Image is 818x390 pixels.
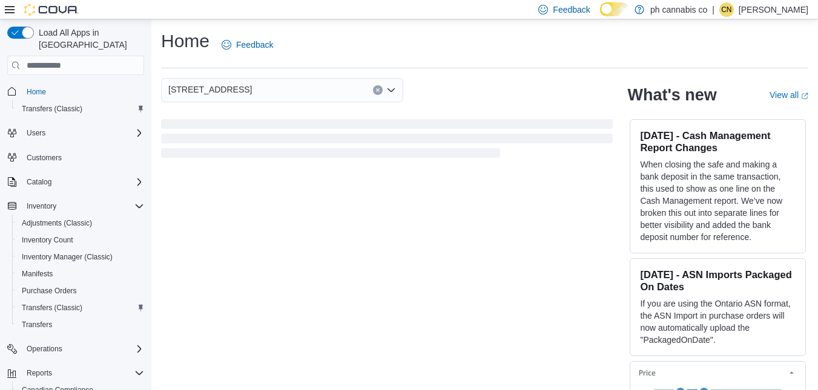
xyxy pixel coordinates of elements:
span: Customers [27,153,62,163]
a: Purchase Orders [17,284,82,298]
a: Transfers (Classic) [17,102,87,116]
button: Reports [22,366,57,380]
span: Transfers (Classic) [22,303,82,313]
svg: External link [801,93,808,100]
span: Inventory Count [22,235,73,245]
span: Feedback [553,4,590,16]
button: Reports [2,365,149,382]
span: Users [27,128,45,138]
span: Purchase Orders [22,286,77,296]
span: Inventory [22,199,144,213]
span: Catalog [22,175,144,189]
button: Clear input [373,85,383,95]
h2: What's new [627,85,716,105]
a: Customers [22,151,67,165]
span: Inventory [27,201,56,211]
button: Users [2,125,149,141]
button: Operations [2,340,149,357]
button: Transfers [12,316,149,333]
span: Operations [22,342,144,356]
a: Manifests [17,267,58,281]
span: Inventory Count [17,233,144,247]
button: Transfers (Classic) [12,299,149,316]
button: Catalog [2,174,149,190]
button: Operations [22,342,67,356]
a: Transfers [17,317,57,332]
span: [STREET_ADDRESS] [168,82,252,97]
span: Operations [27,344,62,354]
p: ph cannabis co [650,2,707,17]
span: Transfers [17,317,144,332]
span: Inventory Manager (Classic) [22,252,113,262]
span: Customers [22,150,144,165]
button: Inventory [22,199,61,213]
button: Purchase Orders [12,282,149,299]
button: Open list of options [386,85,396,95]
button: Inventory [2,198,149,215]
button: Inventory Manager (Classic) [12,249,149,265]
img: Cova [24,4,79,16]
button: Catalog [22,175,56,189]
a: Transfers (Classic) [17,301,87,315]
input: Dark Mode [600,2,628,17]
span: Users [22,126,144,140]
span: Manifests [17,267,144,281]
p: [PERSON_NAME] [739,2,808,17]
button: Users [22,126,50,140]
span: Home [22,83,144,99]
span: Adjustments (Classic) [22,218,92,228]
span: Inventory Manager (Classic) [17,250,144,264]
span: Catalog [27,177,51,187]
button: Inventory Count [12,232,149,249]
span: Feedback [236,39,273,51]
span: Load All Apps in [GEOGRAPHIC_DATA] [34,27,144,51]
a: Inventory Count [17,233,78,247]
span: Loading [161,122,613,160]
a: Inventory Manager (Classic) [17,250,117,264]
p: When closing the safe and making a bank deposit in the same transaction, this used to show as one... [640,158,796,243]
a: Home [22,85,51,99]
span: CN [721,2,731,17]
span: Transfers (Classic) [22,104,82,114]
h3: [DATE] - Cash Management Report Changes [640,129,796,154]
p: | [712,2,714,17]
button: Adjustments (Classic) [12,215,149,232]
h1: Home [161,29,209,53]
span: Home [27,87,46,97]
span: Transfers (Classic) [17,301,144,315]
div: Chris Nuessler [719,2,734,17]
button: Customers [2,149,149,166]
span: Reports [22,366,144,380]
a: View allExternal link [770,90,808,100]
span: Transfers [22,320,52,330]
span: Adjustments (Classic) [17,216,144,230]
button: Transfers (Classic) [12,100,149,117]
button: Home [2,82,149,100]
a: Adjustments (Classic) [17,216,97,230]
p: If you are using the Ontario ASN format, the ASN Import in purchase orders will now automatically... [640,297,796,346]
button: Manifests [12,265,149,282]
h3: [DATE] - ASN Imports Packaged On Dates [640,268,796,293]
span: Purchase Orders [17,284,144,298]
span: Transfers (Classic) [17,102,144,116]
a: Feedback [217,33,278,57]
span: Manifests [22,269,53,279]
span: Reports [27,368,52,378]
